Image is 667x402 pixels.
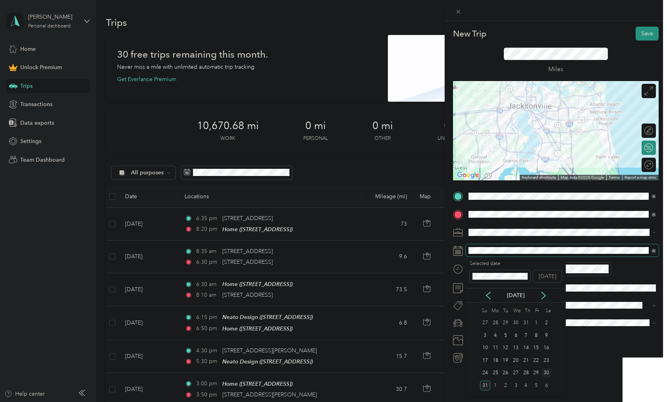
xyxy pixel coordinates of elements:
div: 8 [531,330,542,340]
div: 27 [511,368,521,378]
div: We [512,305,521,317]
div: 18 [490,356,501,365]
div: 4 [490,330,501,340]
div: 31 [521,318,531,328]
p: [DATE] [499,291,532,300]
div: 17 [480,356,490,365]
p: Miles [548,64,563,74]
div: Tu [501,305,509,317]
div: 10 [480,343,490,353]
div: 9 [541,330,551,340]
div: 6 [511,330,521,340]
div: 28 [490,318,501,328]
iframe: Everlance-gr Chat Button Frame [623,358,667,402]
div: 2 [541,318,551,328]
div: 31 [480,381,490,390]
div: 13 [511,343,521,353]
div: 14 [521,343,531,353]
div: 1 [531,318,542,328]
div: 15 [531,343,542,353]
div: 29 [500,318,511,328]
div: 26 [500,368,511,378]
img: Google [455,170,481,180]
div: 21 [521,356,531,365]
div: 2 [500,381,511,390]
div: 3 [480,330,490,340]
div: 3 [511,381,521,390]
div: 25 [490,368,501,378]
div: 19 [500,356,511,365]
div: Th [524,305,531,317]
a: Open this area in Google Maps (opens a new window) [455,170,481,180]
div: 20 [511,356,521,365]
button: [DATE] [533,270,562,283]
div: 16 [541,343,551,353]
div: 23 [541,356,551,365]
div: 30 [511,318,521,328]
a: Report a map error [625,175,656,180]
div: 22 [531,356,542,365]
button: Save [636,27,659,41]
p: New Trip [453,28,486,39]
div: 6 [541,381,551,390]
div: 24 [480,368,490,378]
div: 12 [500,343,511,353]
div: 5 [500,330,511,340]
div: 4 [521,381,531,390]
div: Sa [544,305,551,317]
div: 30 [541,368,551,378]
span: Map data ©2025 Google [561,175,604,180]
a: Terms (opens in new tab) [609,175,620,180]
label: Selected date [470,260,531,267]
div: 28 [521,368,531,378]
div: 27 [480,318,490,328]
div: 1 [490,381,501,390]
button: Keyboard shortcuts [522,175,556,180]
div: Mo [490,305,499,317]
div: 7 [521,330,531,340]
div: 5 [531,381,542,390]
div: Fr [534,305,541,317]
div: 11 [490,343,501,353]
div: Su [480,305,488,317]
div: 29 [531,368,542,378]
